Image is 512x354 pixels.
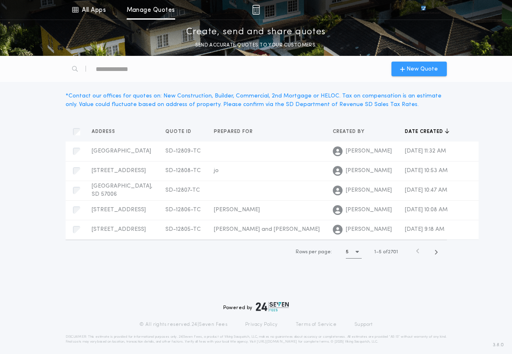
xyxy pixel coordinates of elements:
[66,334,447,344] p: DISCLAIMER: This estimate is provided for informational purposes only. 24|Seven Fees, a product o...
[92,128,121,136] button: Address
[333,128,371,136] button: Created by
[214,168,219,174] span: jo
[245,321,278,328] a: Privacy Policy
[165,128,198,136] button: Quote ID
[92,226,146,232] span: [STREET_ADDRESS]
[405,226,444,232] span: [DATE] 9:18 AM
[354,321,373,328] a: Support
[165,207,201,213] span: SD-12806-TC
[346,167,392,175] span: [PERSON_NAME]
[165,128,193,135] span: Quote ID
[346,226,392,234] span: [PERSON_NAME]
[92,148,151,154] span: [GEOGRAPHIC_DATA]
[214,226,320,232] span: [PERSON_NAME] and [PERSON_NAME]
[252,5,260,15] img: img
[223,302,289,312] div: Powered by
[92,183,152,197] span: [GEOGRAPHIC_DATA], SD 57006
[405,128,445,135] span: Date created
[165,187,200,193] span: SD-12807-TC
[165,226,201,232] span: SD-12805-TC
[333,128,366,135] span: Created by
[165,168,201,174] span: SD-12808-TC
[391,62,447,76] button: New Quote
[346,186,392,195] span: [PERSON_NAME]
[383,248,398,256] span: of 2701
[346,147,392,155] span: [PERSON_NAME]
[493,341,504,349] span: 3.8.0
[346,248,349,256] h1: 5
[256,302,289,312] img: logo
[257,340,297,343] a: [URL][DOMAIN_NAME]
[92,128,117,135] span: Address
[214,128,255,135] span: Prepared for
[214,207,260,213] span: [PERSON_NAME]
[405,148,446,154] span: [DATE] 11:32 AM
[346,206,392,214] span: [PERSON_NAME]
[92,168,146,174] span: [STREET_ADDRESS]
[66,92,447,109] div: * Contact our offices for quotes on: New Construction, Builder, Commercial, 2nd Mortgage or HELOC...
[379,250,382,254] span: 5
[296,321,336,328] a: Terms of Service
[195,41,316,49] p: SEND ACCURATE QUOTES TO YOUR CUSTOMERS.
[165,148,201,154] span: SD-12809-TC
[92,207,146,213] span: [STREET_ADDRESS]
[346,246,362,259] button: 5
[406,6,440,14] img: vs-icon
[405,128,449,136] button: Date created
[374,250,376,254] span: 1
[405,168,448,174] span: [DATE] 10:53 AM
[405,187,447,193] span: [DATE] 10:47 AM
[405,207,448,213] span: [DATE] 10:08 AM
[139,321,227,328] p: © All rights reserved. 24|Seven Fees
[186,26,326,39] p: Create, send and share quotes
[407,65,438,73] span: New Quote
[296,250,332,254] span: Rows per page:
